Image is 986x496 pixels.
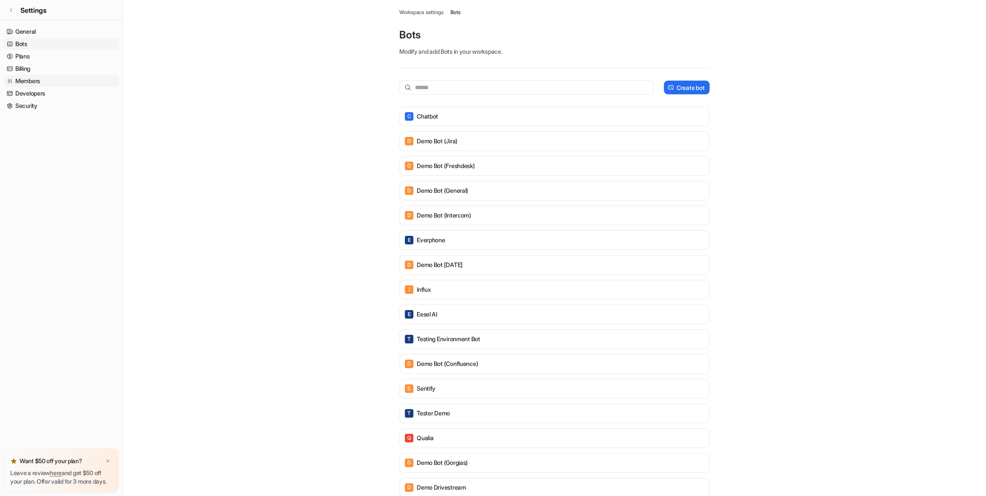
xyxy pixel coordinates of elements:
[417,335,480,343] p: Testing Environment Bot
[417,186,468,195] p: Demo Bot (General)
[417,360,478,368] p: Demo Bot (Confluence)
[667,84,674,91] img: create
[417,137,458,145] p: Demo Bot (Jira)
[405,236,413,244] span: E
[405,162,413,170] span: D
[3,100,119,112] a: Security
[664,81,709,94] button: Create bot
[20,457,82,465] p: Want $50 off your plan?
[417,211,471,220] p: Demo Bot (Intercom)
[50,469,62,476] a: here
[417,162,475,170] p: Demo Bot (Freshdesk)
[405,261,413,269] span: D
[399,9,444,16] a: Workspace settings
[3,75,119,87] a: Members
[405,112,413,121] span: C
[405,384,413,393] span: S
[417,261,463,269] p: Demo bot [DATE]
[3,38,119,50] a: Bots
[405,434,413,442] span: Q
[405,310,413,319] span: E
[417,434,433,442] p: Qualia
[10,469,112,486] p: Leave a review and get $50 off your plan. Offer valid for 3 more days.
[3,87,119,99] a: Developers
[405,211,413,220] span: D
[417,458,468,467] p: Demo Bot (Gorgias)
[105,458,110,464] img: x
[417,236,445,244] p: Everphone
[3,63,119,75] a: Billing
[446,9,448,16] span: /
[3,50,119,62] a: Plans
[417,409,450,418] p: Tester demo
[405,483,413,492] span: D
[417,285,430,294] p: Influx
[405,137,413,145] span: D
[405,458,413,467] span: D
[405,285,413,294] span: I
[417,384,435,393] p: Sentify
[677,83,704,92] p: Create bot
[405,409,413,418] span: T
[10,458,17,464] img: star
[417,310,437,319] p: eesel AI
[399,47,709,56] p: Modify and add Bots in your workspace.
[3,26,119,38] a: General
[405,360,413,368] span: D
[20,5,46,15] span: Settings
[417,483,466,492] p: Demo Drivestream
[450,9,460,16] a: Bots
[399,28,709,42] p: Bots
[417,112,438,121] p: Chatbot
[405,335,413,343] span: T
[405,186,413,195] span: D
